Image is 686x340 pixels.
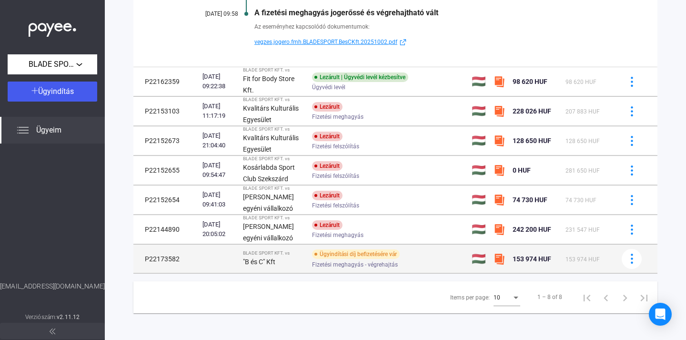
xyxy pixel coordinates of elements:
td: P22152655 [133,156,199,185]
span: 0 HUF [513,166,531,174]
img: list.svg [17,124,29,136]
span: Ügyindítás [38,87,74,96]
img: arrow-double-left-grey.svg [50,329,55,334]
button: First page [577,288,596,307]
strong: Kosárlabda Sport Club Szekszárd [243,164,295,183]
strong: v2.11.12 [57,314,80,320]
span: 98 620 HUF [565,79,596,85]
button: more-blue [622,160,642,180]
td: P22144890 [133,215,199,244]
strong: Fit for Body Store Kft. [243,75,294,94]
span: 207 883 HUF [565,108,600,115]
div: [DATE] 09:22:38 [202,72,235,91]
strong: Kvalitárs Kulturális Egyesület [243,104,299,124]
img: more-blue [627,254,637,264]
span: vegzes.jogero.fmh.BLADESPORT.BesCKft.20251002.pdf [254,36,397,48]
div: [DATE] 11:17:19 [202,102,235,121]
span: 98 620 HUF [513,78,547,85]
div: Open Intercom Messenger [649,303,672,326]
img: szamlazzhu-mini [494,135,505,146]
span: BLADE SPORT KFT. [29,59,76,70]
span: 74 730 HUF [565,197,596,204]
div: [DATE] 09:54:47 [202,161,235,180]
div: [DATE] 09:41:03 [202,190,235,209]
div: [DATE] 21:04:40 [202,131,235,150]
div: Lezárult [312,220,343,230]
button: more-blue [622,131,642,151]
span: 242 200 HUF [513,226,551,233]
strong: Kvalitárs Kulturális Egyesület [243,134,299,153]
div: BLADE SPORT KFT. vs [243,215,304,221]
button: Last page [635,288,654,307]
span: Fizetési felszólítás [312,170,359,182]
strong: [PERSON_NAME] egyéni vállalkozó [243,193,294,212]
td: P22152673 [133,126,199,155]
span: Fizetési felszólítás [312,141,359,152]
div: BLADE SPORT KFT. vs [243,185,304,191]
div: Az eseményhez kapcsolódó dokumentumok: [254,22,610,31]
div: Lezárult [312,102,343,112]
span: 128 650 HUF [513,137,551,144]
button: more-blue [622,249,642,269]
div: Ügyindítási díj befizetésére vár [312,249,400,259]
img: more-blue [627,106,637,116]
img: white-payee-white-dot.svg [29,18,76,37]
div: Lezárult [312,132,343,141]
td: 🇭🇺 [468,185,490,215]
button: Next page [615,288,635,307]
div: 1 – 8 of 8 [537,291,562,303]
td: 🇭🇺 [468,67,490,96]
td: 🇭🇺 [468,245,490,273]
img: more-blue [627,195,637,205]
mat-select: Items per page: [494,291,520,303]
img: more-blue [627,225,637,235]
span: 153 974 HUF [513,255,551,263]
button: BLADE SPORT KFT. [8,54,97,74]
div: [DATE] 09:58 [181,10,238,17]
img: szamlazzhu-mini [494,253,505,265]
img: more-blue [627,165,637,175]
img: szamlazzhu-mini [494,76,505,87]
span: Fizetési meghagyás [312,111,363,123]
div: Items per page: [450,292,490,303]
img: szamlazzhu-mini [494,105,505,117]
span: 231 547 HUF [565,227,600,233]
div: Lezárult [312,191,343,200]
button: Ügyindítás [8,82,97,102]
td: P22152654 [133,185,199,215]
button: more-blue [622,72,642,92]
div: BLADE SPORT KFT. vs [243,97,304,103]
td: P22173582 [133,245,199,273]
div: BLADE SPORT KFT. vs [243,156,304,162]
span: Ügyvédi levél [312,82,345,93]
button: more-blue [622,219,642,239]
div: Lezárult | Ügyvédi levél kézbesítve [312,72,408,82]
span: 228 026 HUF [513,107,551,115]
img: szamlazzhu-mini [494,194,505,206]
div: A fizetési meghagyás jogerőssé és végrehajtható vált [254,8,610,17]
img: szamlazzhu-mini [494,165,505,176]
span: Fizetési felszólítás [312,200,359,211]
div: [DATE] 20:05:02 [202,220,235,239]
strong: "B és C" Kft [243,258,275,266]
span: 128 650 HUF [565,138,600,144]
button: more-blue [622,190,642,210]
td: P22162359 [133,67,199,96]
div: BLADE SPORT KFT. vs [243,250,304,256]
span: Fizetési meghagyás [312,229,363,241]
span: Fizetési meghagyás - végrehajtás [312,259,398,270]
span: Ügyeim [36,124,61,136]
strong: [PERSON_NAME] egyéni vállalkozó [243,223,294,242]
span: 74 730 HUF [513,196,547,204]
td: 🇭🇺 [468,156,490,185]
button: more-blue [622,101,642,121]
img: szamlazzhu-mini [494,224,505,235]
a: vegzes.jogero.fmh.BLADESPORT.BesCKft.20251002.pdfexternal-link-blue [254,36,610,48]
div: Lezárult [312,161,343,171]
button: Previous page [596,288,615,307]
td: P22153103 [133,97,199,126]
span: 153 974 HUF [565,256,600,263]
td: 🇭🇺 [468,126,490,155]
span: 281 650 HUF [565,167,600,174]
div: BLADE SPORT KFT. vs [243,67,304,73]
